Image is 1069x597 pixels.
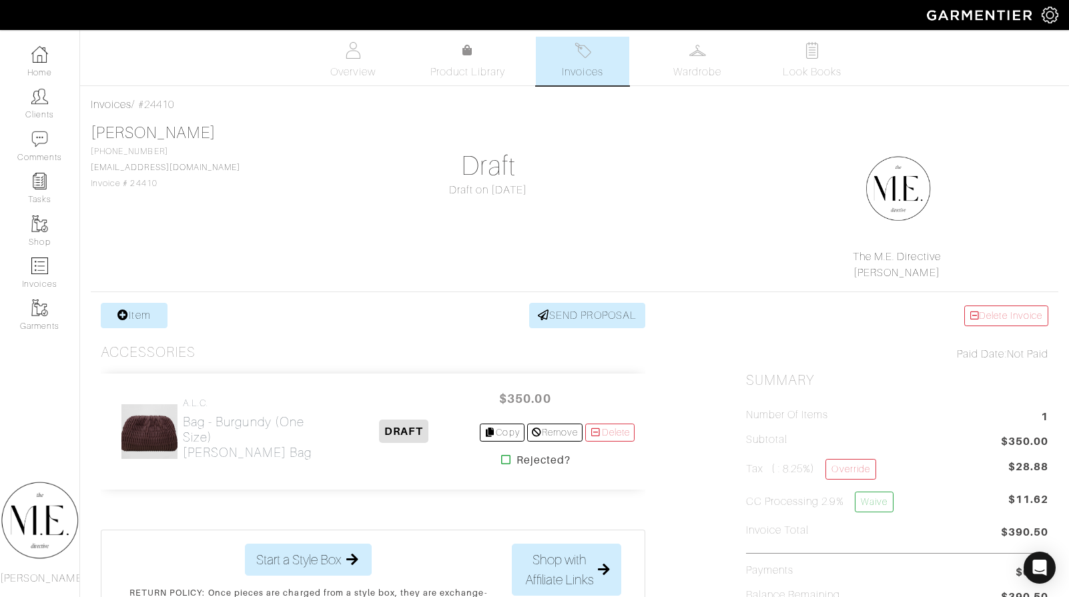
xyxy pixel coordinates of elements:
h2: Bag - Burgundy (One Size) [PERSON_NAME] Bag [183,414,328,460]
span: $350.00 [1001,434,1048,452]
span: $11.62 [1008,492,1048,518]
a: Remove [527,424,583,442]
h5: Number of Items [746,409,829,422]
a: Product Library [421,43,514,80]
span: $28.88 [1008,459,1048,475]
h5: Subtotal [746,434,787,446]
img: orders-icon-0abe47150d42831381b5fb84f609e132dff9fe21cb692f30cb5eec754e2cba89.png [31,257,48,274]
a: SEND PROPOSAL [529,303,645,328]
a: Wardrobe [651,37,744,85]
a: Waive [855,492,894,512]
a: Delete [585,424,635,442]
h4: A.L.C. [183,398,328,409]
button: Shop with Affiliate Links [512,544,621,596]
img: garments-icon-b7da505a4dc4fd61783c78ac3ca0ef83fa9d6f193b1c9dc38574b1d14d53ca28.png [31,215,48,232]
span: Overview [330,64,375,80]
strong: Rejected? [516,452,571,468]
img: clients-icon-6bae9207a08558b7cb47a8932f037763ab4055f8c8b6bfacd5dc20c3e0201464.png [31,88,48,105]
span: Invoices [562,64,603,80]
span: Start a Style Box [256,550,341,570]
span: $390.50 [1001,524,1048,542]
h2: Summary [746,372,1048,389]
span: $0.00 [1016,564,1048,580]
img: garmentier-logo-header-white-b43fb05a5012e4ada735d5af1a66efaba907eab6374d6393d1fbf88cb4ef424d.png [920,3,1042,27]
span: 1 [1041,409,1048,427]
a: Look Books [765,37,859,85]
span: Product Library [430,64,506,80]
a: The M.E. Directive [853,251,941,263]
img: dashboard-icon-dbcd8f5a0b271acd01030246c82b418ddd0df26cd7fceb0bd07c9910d44c42f6.png [31,46,48,63]
a: Item [101,303,167,328]
img: reminder-icon-8004d30b9f0a5d33ae49ab947aed9ed385cf756f9e5892f1edd6e32f2345188e.png [31,173,48,189]
span: Look Books [783,64,842,80]
h1: Draft [337,150,639,182]
img: 1DAR7o1UAFFfM5Zu9aHvqaxn.png [865,155,932,222]
img: wardrobe-487a4870c1b7c33e795ec22d11cfc2ed9d08956e64fb3008fe2437562e282088.svg [689,42,706,59]
h5: Payments [746,564,793,577]
div: Not Paid [746,346,1048,362]
div: / #24410 [91,97,1058,113]
h3: Accessories [101,344,196,361]
span: Wardrobe [673,64,721,80]
span: Paid Date: [957,348,1007,360]
span: DRAFT [379,420,428,443]
img: gear-icon-white-bd11855cb880d31180b6d7d6211b90ccbf57a29d726f0c71d8c61bd08dd39cc2.png [1042,7,1058,23]
a: [EMAIL_ADDRESS][DOMAIN_NAME] [91,163,240,172]
img: todo-9ac3debb85659649dc8f770b8b6100bb5dab4b48dedcbae339e5042a72dfd3cc.svg [804,42,821,59]
h5: Invoice Total [746,524,809,537]
a: A.L.C. Bag - Burgundy (One Size)[PERSON_NAME] Bag [183,398,328,460]
div: Draft on [DATE] [337,182,639,198]
span: $350.00 [485,384,565,413]
a: Invoices [91,99,131,111]
a: Copy [480,424,524,442]
a: Invoices [536,37,629,85]
h5: CC Processing 2.9% [746,492,894,512]
a: [PERSON_NAME] [853,267,940,279]
span: Shop with Affiliate Links [523,550,595,590]
a: Overview [306,37,400,85]
a: Delete Invoice [964,306,1048,326]
a: Override [825,459,875,480]
h5: Tax ( : 8.25%) [746,459,876,480]
a: [PERSON_NAME] [91,124,216,141]
div: Open Intercom Messenger [1024,552,1056,584]
img: garments-icon-b7da505a4dc4fd61783c78ac3ca0ef83fa9d6f193b1c9dc38574b1d14d53ca28.png [31,300,48,316]
span: [PHONE_NUMBER] Invoice # 24410 [91,147,240,188]
button: Start a Style Box [245,544,372,576]
img: comment-icon-a0a6a9ef722e966f86d9cbdc48e553b5cf19dbc54f86b18d962a5391bc8f6eb6.png [31,131,48,147]
img: ZusMd3hzRHSJqLZ1N5sM74ay [111,404,188,460]
img: basicinfo-40fd8af6dae0f16599ec9e87c0ef1c0a1fdea2edbe929e3d69a839185d80c458.svg [345,42,362,59]
img: orders-27d20c2124de7fd6de4e0e44c1d41de31381a507db9b33961299e4e07d508b8c.svg [575,42,591,59]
